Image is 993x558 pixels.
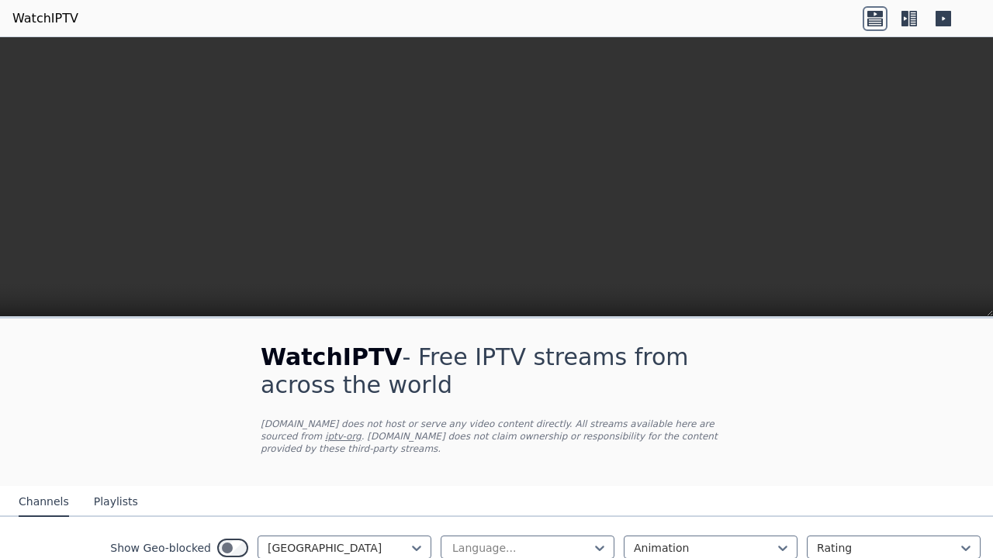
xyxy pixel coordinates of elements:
[110,540,211,556] label: Show Geo-blocked
[12,9,78,28] a: WatchIPTV
[261,418,732,455] p: [DOMAIN_NAME] does not host or serve any video content directly. All streams available here are s...
[261,343,732,399] h1: - Free IPTV streams from across the world
[325,431,362,442] a: iptv-org
[19,487,69,517] button: Channels
[261,343,403,370] span: WatchIPTV
[94,487,138,517] button: Playlists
